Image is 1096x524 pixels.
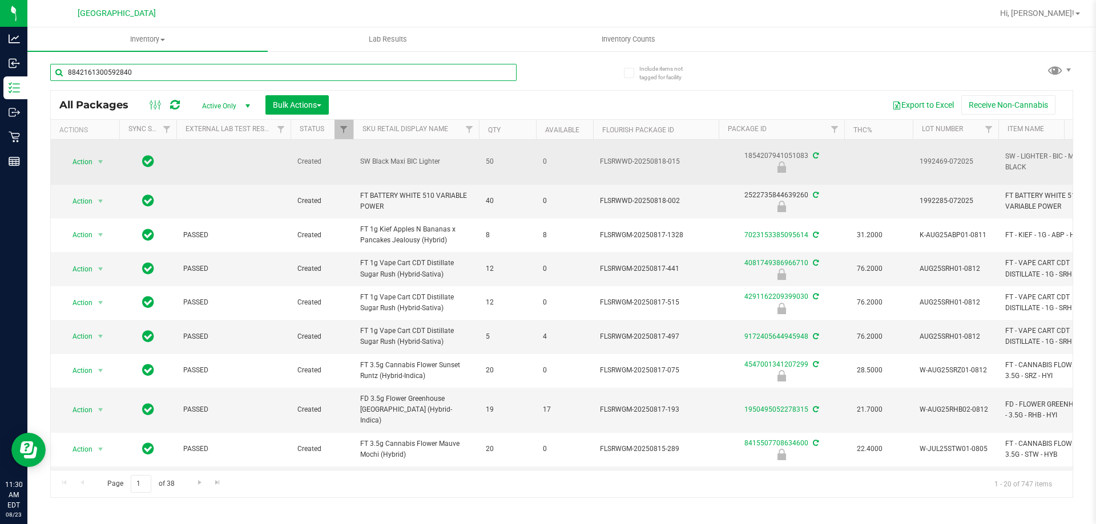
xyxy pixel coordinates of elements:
[920,156,992,167] span: 1992469-072025
[5,510,22,519] p: 08/23
[142,401,154,417] span: In Sync
[460,120,479,139] a: Filter
[920,263,992,274] span: AUG25SRH01-0812
[851,261,888,277] span: 76.2000
[717,161,846,173] div: Newly Received
[600,230,712,241] span: FLSRWGM-20250817-1328
[543,365,586,376] span: 0
[297,263,346,274] span: Created
[297,444,346,454] span: Created
[50,64,517,81] input: Search Package ID, Item Name, SKU, Lot or Part Number...
[297,297,346,308] span: Created
[486,331,529,342] span: 5
[543,444,586,454] span: 0
[360,224,472,246] span: FT 1g Kief Apples N Bananas x Pancakes Jealousy (Hybrid)
[486,156,529,167] span: 50
[851,401,888,418] span: 21.7000
[744,231,808,239] a: 7023153385095614
[851,441,888,457] span: 22.4000
[183,263,284,274] span: PASSED
[98,475,184,493] span: Page of 38
[142,362,154,378] span: In Sync
[94,154,108,170] span: select
[9,33,20,44] inline-svg: Analytics
[811,332,819,340] span: Sync from Compliance System
[600,196,712,206] span: FLSRWWD-20250818-002
[486,404,529,415] span: 19
[335,120,353,139] a: Filter
[1005,326,1091,347] span: FT - VAPE CART CDT DISTILLATE - 1G - SRH - HYS
[142,153,154,169] span: In Sync
[600,444,712,454] span: FLSRWGM-20250815-289
[62,363,93,379] span: Action
[360,326,472,347] span: FT 1g Vape Cart CDT Distillate Sugar Rush (Hybrid-Sativa)
[811,360,819,368] span: Sync from Compliance System
[1005,190,1091,212] span: FT BATTERY WHITE 510 VARIABLE POWER
[600,263,712,274] span: FLSRWGM-20250817-441
[9,131,20,143] inline-svg: Retail
[717,201,846,212] div: Newly Received
[920,331,992,342] span: AUG25SRH01-0812
[600,331,712,342] span: FLSRWGM-20250817-497
[62,402,93,418] span: Action
[142,328,154,344] span: In Sync
[717,449,846,460] div: Newly Received
[158,120,176,139] a: Filter
[488,126,501,134] a: Qty
[94,227,108,243] span: select
[360,156,472,167] span: SW Black Maxi BIC Lighter
[543,230,586,241] span: 8
[59,99,140,111] span: All Packages
[272,120,291,139] a: Filter
[920,444,992,454] span: W-JUL25STW01-0805
[27,34,268,44] span: Inventory
[1005,151,1091,173] span: SW - LIGHTER - BIC - MAXI - BLACK
[186,125,275,133] a: External Lab Test Result
[183,297,284,308] span: PASSED
[1005,230,1091,241] span: FT - KIEF - 1G - ABP - HYB
[1005,360,1091,381] span: FT - CANNABIS FLOWER - 3.5G - SRZ - HYI
[94,295,108,311] span: select
[297,156,346,167] span: Created
[183,331,284,342] span: PASSED
[920,196,992,206] span: 1992285-072025
[1000,9,1074,18] span: Hi, [PERSON_NAME]!
[851,227,888,243] span: 31.2000
[920,230,992,241] span: K-AUG25ABP01-0811
[602,126,674,134] a: Flourish Package ID
[142,294,154,310] span: In Sync
[486,196,529,206] span: 40
[600,365,712,376] span: FLSRWGM-20250817-075
[961,95,1055,115] button: Receive Non-Cannabis
[717,269,846,280] div: Newly Received
[717,303,846,314] div: Newly Received
[62,328,93,344] span: Action
[920,297,992,308] span: AUG25SRH01-0812
[851,294,888,311] span: 76.2000
[717,190,846,212] div: 2522735844639260
[853,126,872,134] a: THC%
[360,360,472,381] span: FT 3.5g Cannabis Flower Sunset Runtz (Hybrid-Indica)
[297,404,346,415] span: Created
[183,365,284,376] span: PASSED
[486,230,529,241] span: 8
[300,125,324,133] a: Status
[9,82,20,94] inline-svg: Inventory
[297,230,346,241] span: Created
[94,402,108,418] span: select
[717,151,846,173] div: 1854207941051083
[62,261,93,277] span: Action
[543,404,586,415] span: 17
[11,433,46,467] iframe: Resource center
[586,34,671,44] span: Inventory Counts
[62,154,93,170] span: Action
[717,370,846,381] div: Launch Hold
[543,263,586,274] span: 0
[59,126,115,134] div: Actions
[142,441,154,457] span: In Sync
[94,363,108,379] span: select
[811,191,819,199] span: Sync from Compliance System
[543,331,586,342] span: 4
[27,27,268,51] a: Inventory
[360,438,472,460] span: FT 3.5g Cannabis Flower Mauve Mochi (Hybrid)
